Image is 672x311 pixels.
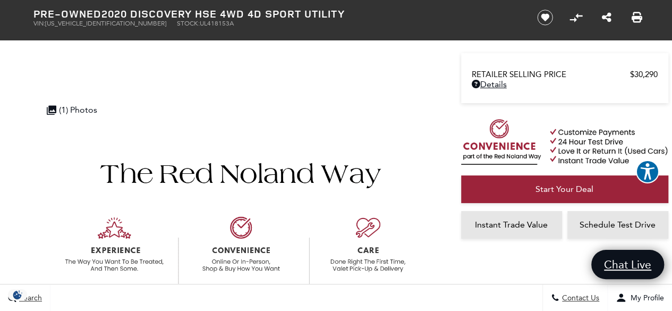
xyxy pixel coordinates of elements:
[461,175,668,203] a: Start Your Deal
[630,70,658,79] span: $30,290
[33,6,101,21] strong: Pre-Owned
[177,20,200,27] span: Stock:
[599,257,657,272] span: Chat Live
[591,250,664,279] a: Chat Live
[475,220,548,230] span: Instant Trade Value
[632,11,642,24] a: Print this Pre-Owned 2020 Discovery HSE 4WD 4D Sport Utility
[559,293,599,302] span: Contact Us
[5,289,30,300] section: Click to Open Cookie Consent Modal
[636,160,659,186] aside: Accessibility Help Desk
[472,70,658,79] a: Retailer Selling Price $30,290
[636,160,659,183] button: Explore your accessibility options
[568,10,584,26] button: Compare Vehicle
[608,284,672,311] button: Open user profile menu
[5,289,30,300] img: Opt-Out Icon
[33,20,45,27] span: VIN:
[535,184,593,194] span: Start Your Deal
[533,9,557,26] button: Save vehicle
[45,20,166,27] span: [US_VEHICLE_IDENTIFICATION_NUMBER]
[626,293,664,302] span: My Profile
[601,11,611,24] a: Share this Pre-Owned 2020 Discovery HSE 4WD 4D Sport Utility
[461,211,562,239] a: Instant Trade Value
[567,211,668,239] a: Schedule Test Drive
[200,20,234,27] span: UL418153A
[580,220,656,230] span: Schedule Test Drive
[33,8,520,20] h1: 2020 Discovery HSE 4WD 4D Sport Utility
[472,79,658,89] a: Details
[472,70,630,79] span: Retailer Selling Price
[41,99,103,120] div: (1) Photos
